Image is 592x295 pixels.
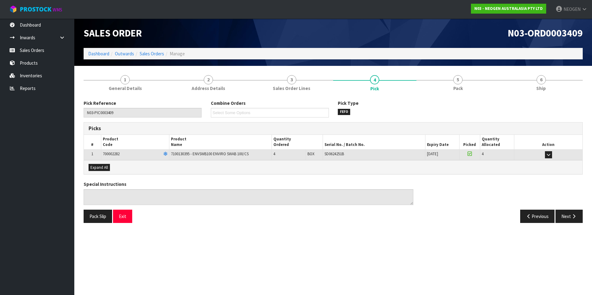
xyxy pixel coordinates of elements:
[84,27,142,39] span: Sales Order
[338,100,359,106] label: Pick Type
[272,135,323,149] th: Quantity Ordered
[520,210,555,223] button: Previous
[89,126,329,131] h3: Picks
[84,135,101,149] th: #
[555,210,583,223] button: Next
[564,6,581,12] span: NEOGEN
[370,75,379,84] span: 4
[140,51,164,57] a: Sales Orders
[109,85,142,92] span: General Details
[84,210,112,223] button: Pack Slip
[53,7,62,13] small: WMS
[101,135,169,149] th: Product Code
[370,85,379,92] span: Pick
[474,6,543,11] strong: N03 - NEOGEN AUSTRALASIA PTY LTD
[163,152,168,156] i: Frozen Goods
[115,51,134,57] a: Outwards
[537,75,546,84] span: 6
[9,5,17,13] img: cube-alt.png
[273,85,310,92] span: Sales Order Lines
[482,151,484,156] span: 4
[120,75,130,84] span: 1
[425,135,459,149] th: Expiry Date
[103,151,120,156] span: 700002282
[84,181,126,187] label: Special Instructions
[480,135,514,149] th: Quantity Allocated
[463,142,476,147] span: Picked
[536,85,546,92] span: Ship
[287,75,296,84] span: 3
[453,85,463,92] span: Pack
[508,27,583,39] span: N03-ORD0003409
[453,75,463,84] span: 5
[84,95,583,228] span: Pick
[20,5,51,13] span: ProStock
[427,151,438,156] span: [DATE]
[171,151,249,156] span: 7100130395 - ENVSWB100 ENVIRO SWAB 100/CS
[89,164,110,171] button: Expand All
[273,151,275,156] span: 4
[170,51,185,57] span: Manage
[88,51,109,57] a: Dashboard
[204,75,213,84] span: 2
[338,109,350,115] span: FEFO
[84,100,116,106] label: Pick Reference
[90,165,108,170] span: Expand All
[514,135,582,149] th: Action
[169,135,272,149] th: Product Name
[211,100,246,106] label: Combine Orders
[91,151,93,156] span: 1
[192,85,225,92] span: Address Details
[307,151,315,156] span: BOX
[324,151,344,156] span: SD0624251B
[113,210,132,223] button: Exit
[323,135,425,149] th: Serial No. / Batch No.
